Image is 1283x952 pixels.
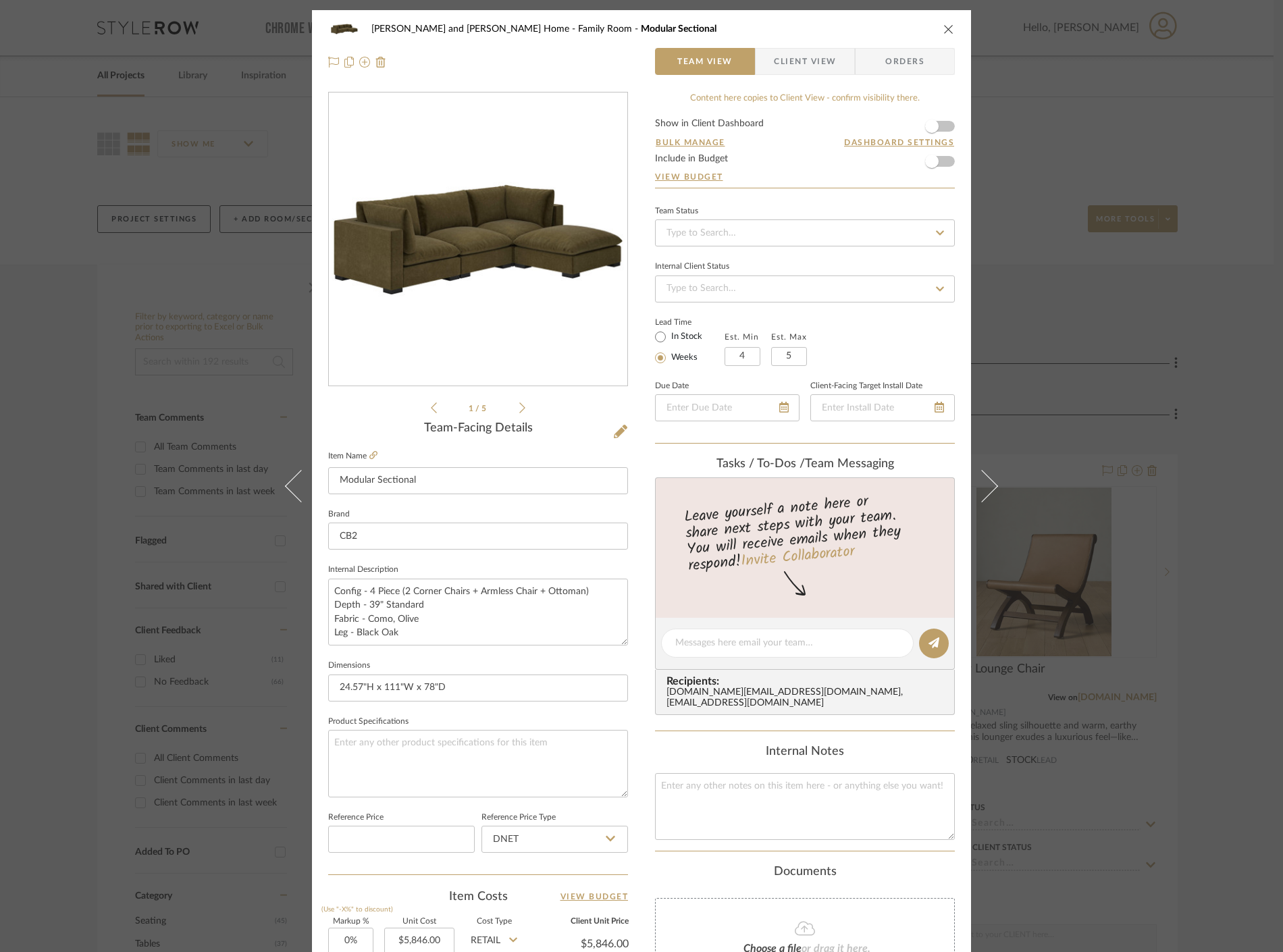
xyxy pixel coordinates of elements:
[669,331,702,343] label: In Stock
[677,48,733,75] span: Team View
[655,219,955,246] input: Type to Search…
[655,316,725,328] label: Lead Time
[328,467,628,494] input: Enter Item Name
[943,23,955,35] button: close
[716,458,805,470] span: Tasks / To-Dos /
[654,487,957,577] div: Leave yourself a note here or share next steps with your team. You will receive emails when they ...
[669,352,698,364] label: Weeks
[332,93,625,386] img: 84002f4e-2d18-4ebc-9d93-dfe1d98e576a_436x436.jpg
[740,540,856,574] a: Invite Collaborator
[328,675,628,702] input: Enter the dimensions of this item
[375,57,386,68] img: Remove from project
[481,814,556,821] label: Reference Price Type
[328,511,350,518] label: Brand
[774,48,836,75] span: Client View
[641,24,716,34] span: Modular Sectional
[810,383,922,390] label: Client-Facing Target Install Date
[843,136,955,149] button: Dashboard Settings
[328,16,361,43] img: 84002f4e-2d18-4ebc-9d93-dfe1d98e576a_48x40.jpg
[771,332,807,342] label: Est. Max
[328,421,628,436] div: Team-Facing Details
[578,24,641,34] span: Family Room
[655,745,955,760] div: Internal Notes
[725,332,759,342] label: Est. Min
[469,404,475,413] span: 1
[655,263,729,270] div: Internal Client Status
[870,48,939,75] span: Orders
[465,918,523,925] label: Cost Type
[655,328,725,366] mat-radio-group: Select item type
[328,918,373,925] label: Markup %
[666,675,949,687] span: Recipients:
[810,394,955,421] input: Enter Install Date
[328,889,628,905] div: Item Costs
[328,523,628,550] input: Enter Brand
[481,404,488,413] span: 5
[328,566,398,573] label: Internal Description
[666,687,949,709] div: [DOMAIN_NAME][EMAIL_ADDRESS][DOMAIN_NAME] , [EMAIL_ADDRESS][DOMAIN_NAME]
[328,718,409,725] label: Product Specifications
[328,814,384,821] label: Reference Price
[533,918,629,925] label: Client Unit Price
[655,394,800,421] input: Enter Due Date
[655,92,955,105] div: Content here copies to Client View - confirm visibility there.
[655,865,955,880] div: Documents
[655,457,955,472] div: team Messaging
[655,208,698,215] div: Team Status
[655,136,726,149] button: Bulk Manage
[328,662,370,669] label: Dimensions
[384,918,454,925] label: Unit Cost
[655,275,955,302] input: Type to Search…
[329,93,627,386] div: 0
[655,171,955,182] a: View Budget
[328,450,377,462] label: Item Name
[655,383,689,390] label: Due Date
[371,24,578,34] span: [PERSON_NAME] and [PERSON_NAME] Home
[475,404,481,413] span: /
[560,889,629,905] a: View Budget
